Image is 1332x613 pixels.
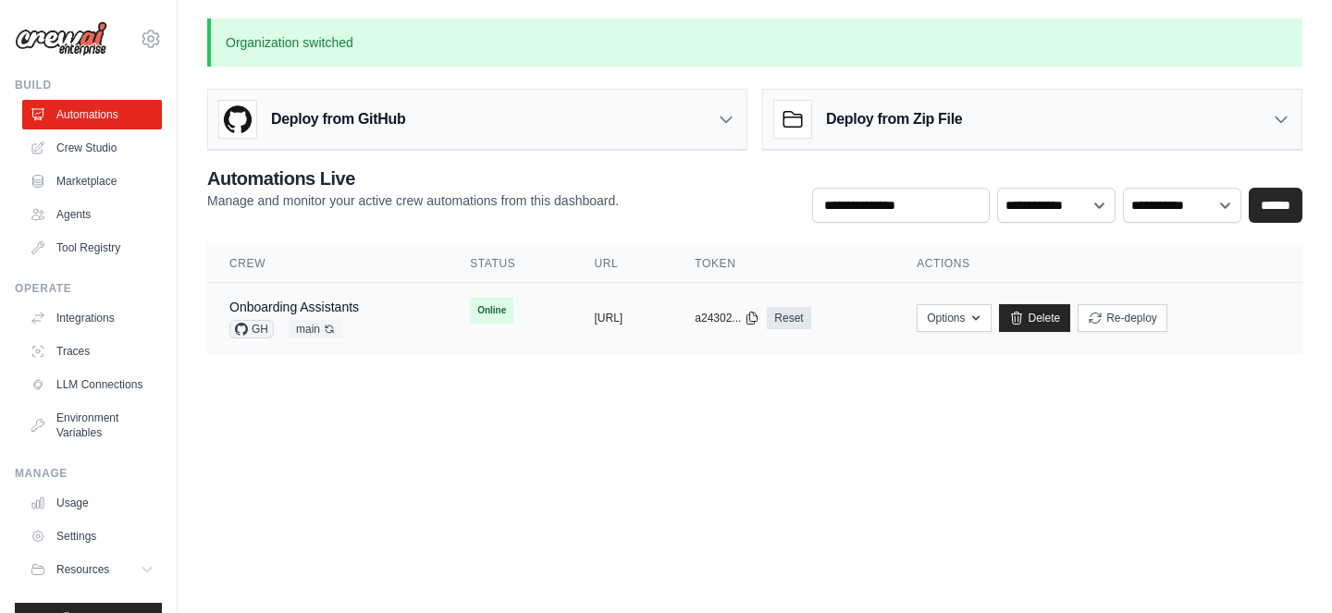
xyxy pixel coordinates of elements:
a: Integrations [22,303,162,333]
h3: Deploy from GitHub [271,108,405,130]
p: Organization switched [207,18,1302,67]
h3: Deploy from Zip File [826,108,962,130]
img: GitHub Logo [219,101,256,138]
a: Automations [22,100,162,129]
button: Options [917,304,992,332]
span: main [289,320,342,338]
th: Status [448,245,572,283]
div: Manage [15,466,162,481]
a: Onboarding Assistants [229,300,359,314]
span: Online [470,298,513,324]
a: Crew Studio [22,133,162,163]
th: URL [573,245,673,283]
span: Resources [56,562,109,577]
a: Settings [22,521,162,551]
a: Marketplace [22,166,162,196]
a: Tool Registry [22,233,162,263]
button: Resources [22,555,162,584]
a: Reset [767,307,810,329]
a: Delete [999,304,1070,332]
button: a24302... [695,311,759,325]
th: Crew [207,245,448,283]
button: Re-deploy [1078,304,1167,332]
th: Actions [894,245,1302,283]
a: Agents [22,200,162,229]
a: Usage [22,488,162,518]
a: LLM Connections [22,370,162,399]
p: Manage and monitor your active crew automations from this dashboard. [207,191,619,210]
a: Traces [22,337,162,366]
th: Token [672,245,894,283]
img: Logo [15,21,107,56]
span: GH [229,320,274,338]
h2: Automations Live [207,166,619,191]
div: Operate [15,281,162,296]
div: Build [15,78,162,92]
a: Environment Variables [22,403,162,447]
